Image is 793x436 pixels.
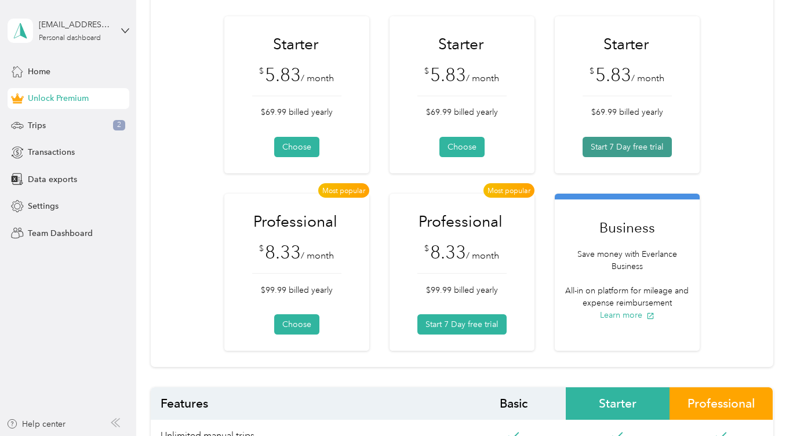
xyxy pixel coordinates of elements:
span: 5.83 [595,64,631,86]
span: 5.83 [265,64,301,86]
button: Help center [6,418,66,430]
div: Personal dashboard [39,35,101,42]
button: Choose [439,137,485,157]
span: $ [424,65,429,77]
span: Transactions [28,146,75,158]
span: Features [151,387,462,420]
span: Basic [462,387,566,420]
p: $69.99 billed yearly [583,106,672,118]
span: 5.83 [430,64,466,86]
span: Most popular [318,183,369,198]
span: Unlock Premium [28,92,89,104]
h1: Professional [252,212,339,232]
button: Start 7 Day free trial [417,314,507,335]
span: 8.33 [430,241,466,263]
h1: Business [561,217,693,238]
p: $69.99 billed yearly [417,106,507,118]
span: Professional [670,387,773,420]
p: $99.99 billed yearly [252,284,341,296]
h1: Professional [417,212,504,232]
iframe: Everlance-gr Chat Button Frame [728,371,793,436]
p: $69.99 billed yearly [252,106,341,118]
span: $ [590,65,594,77]
span: $ [259,65,264,77]
button: Learn more [600,309,654,321]
span: 2 [113,120,125,130]
p: All-in on platform for mileage and expense reimbursement [561,285,693,309]
span: Trips [28,119,46,132]
button: Start 7 Day free trial [583,137,672,157]
span: $ [424,242,429,255]
div: [EMAIL_ADDRESS][DOMAIN_NAME] [39,19,111,31]
span: / month [466,250,499,261]
span: Settings [28,200,59,212]
span: Starter [566,387,670,420]
span: 8.33 [265,241,301,263]
span: / month [631,72,664,84]
button: Choose [274,314,319,335]
span: Team Dashboard [28,227,93,239]
h1: Starter [583,34,670,54]
span: / month [466,72,499,84]
span: Most popular [483,183,534,198]
h1: Starter [417,34,504,54]
span: / month [301,72,334,84]
span: Home [28,66,50,78]
h1: Starter [252,34,339,54]
button: Choose [274,137,319,157]
span: Data exports [28,173,77,186]
p: $99.99 billed yearly [417,284,507,296]
span: $ [259,242,264,255]
span: / month [301,250,334,261]
p: Save money with Everlance Business [561,248,693,272]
